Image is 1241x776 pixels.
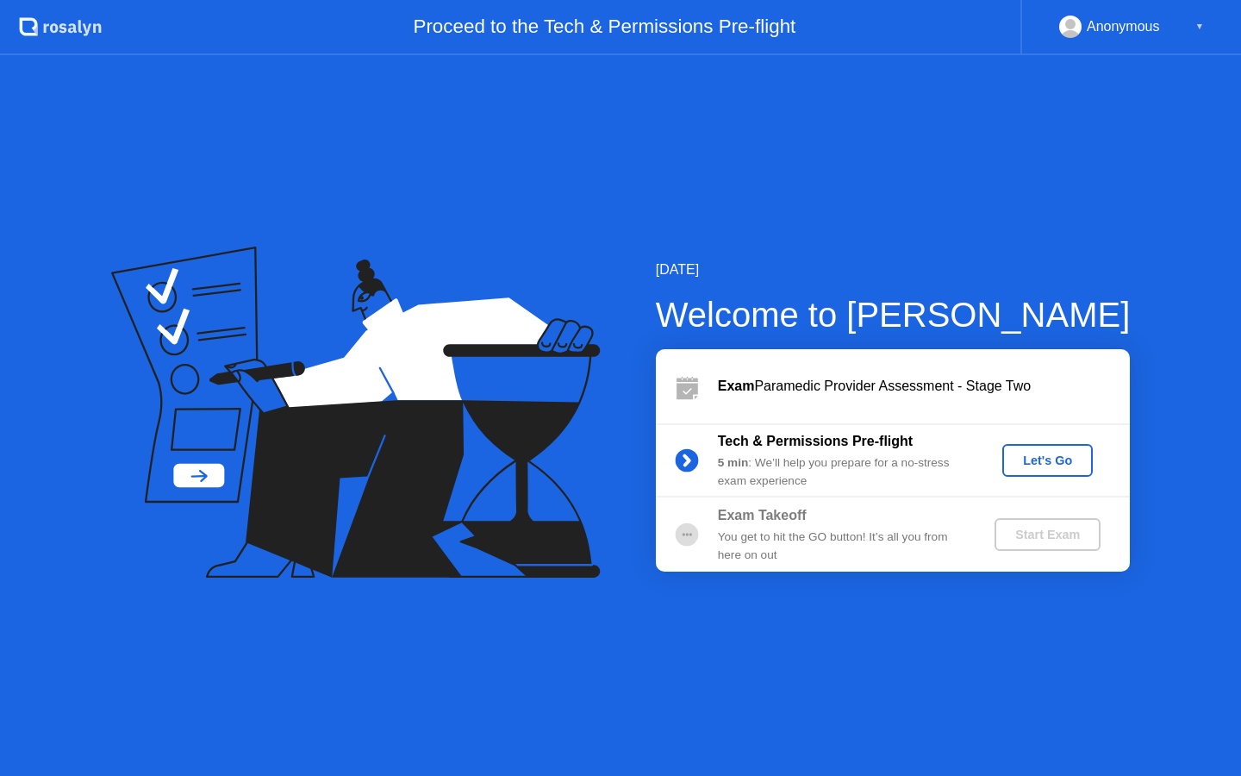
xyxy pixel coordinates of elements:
div: [DATE] [656,260,1131,280]
b: 5 min [718,456,749,469]
button: Let's Go [1002,444,1093,477]
b: Tech & Permissions Pre-flight [718,434,913,448]
b: Exam [718,379,755,393]
div: Paramedic Provider Assessment - Stage Two [718,376,1130,397]
div: ▼ [1195,16,1204,38]
div: Welcome to [PERSON_NAME] [656,289,1131,341]
button: Start Exam [995,518,1101,551]
div: : We’ll help you prepare for a no-stress exam experience [718,454,966,490]
div: Start Exam [1001,528,1094,541]
div: You get to hit the GO button! It’s all you from here on out [718,529,966,564]
b: Exam Takeoff [718,508,807,523]
div: Let's Go [1009,454,1086,467]
div: Anonymous [1087,16,1160,38]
